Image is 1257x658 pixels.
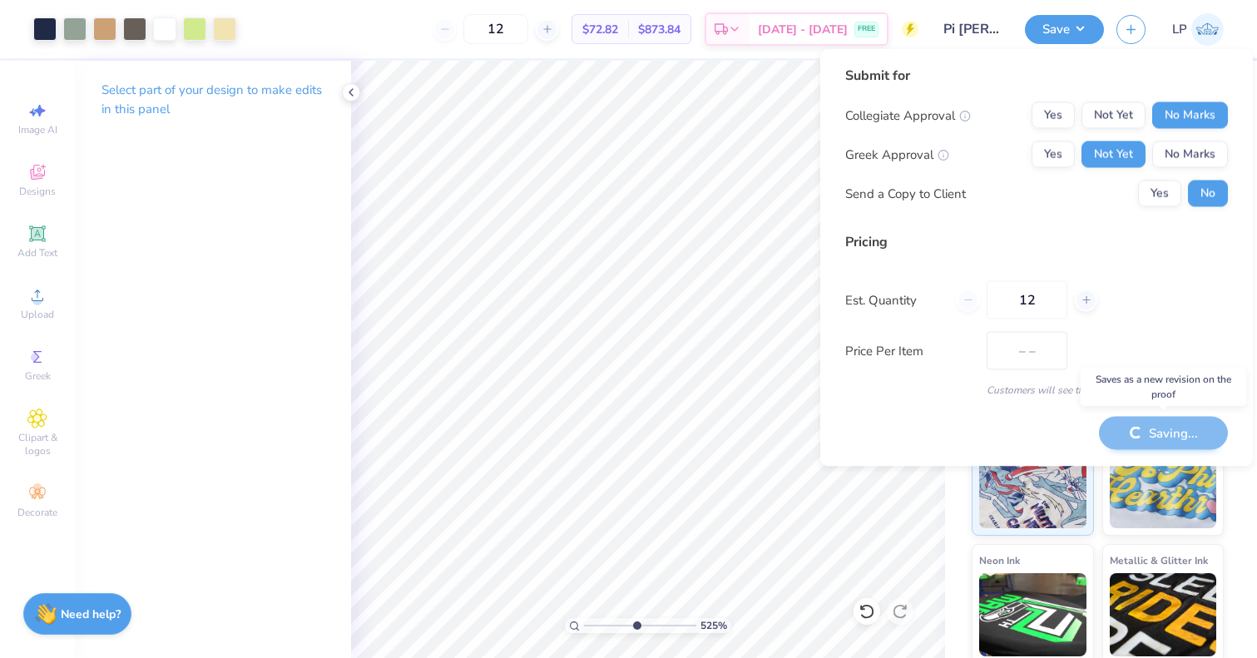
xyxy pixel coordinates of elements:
[1138,181,1181,207] button: Yes
[979,445,1086,528] img: Standard
[1025,15,1104,44] button: Save
[700,618,727,633] span: 525 %
[979,573,1086,656] img: Neon Ink
[1110,573,1217,656] img: Metallic & Glitter Ink
[979,552,1020,569] span: Neon Ink
[1032,141,1075,168] button: Yes
[858,23,875,35] span: FREE
[1110,552,1208,569] span: Metallic & Glitter Ink
[1188,181,1228,207] button: No
[845,145,949,164] div: Greek Approval
[1191,13,1224,46] img: Libbie Payne
[1081,102,1146,129] button: Not Yet
[582,21,618,38] span: $72.82
[17,246,57,260] span: Add Text
[1172,20,1187,39] span: LP
[1081,141,1146,168] button: Not Yet
[845,106,971,125] div: Collegiate Approval
[845,66,1228,86] div: Submit for
[638,21,680,38] span: $873.84
[1110,445,1217,528] img: Puff Ink
[931,12,1012,46] input: Untitled Design
[1152,102,1228,129] button: No Marks
[19,185,56,198] span: Designs
[845,341,974,360] label: Price Per Item
[1081,368,1247,406] div: Saves as a new revision on the proof
[21,308,54,321] span: Upload
[845,290,944,309] label: Est. Quantity
[8,431,67,458] span: Clipart & logos
[845,184,966,203] div: Send a Copy to Client
[463,14,528,44] input: – –
[18,123,57,136] span: Image AI
[25,369,51,383] span: Greek
[1152,141,1228,168] button: No Marks
[987,281,1067,319] input: – –
[61,606,121,622] strong: Need help?
[1172,13,1224,46] a: LP
[17,506,57,519] span: Decorate
[758,21,848,38] span: [DATE] - [DATE]
[1032,102,1075,129] button: Yes
[845,232,1228,252] div: Pricing
[101,81,324,119] p: Select part of your design to make edits in this panel
[845,383,1228,398] div: Customers will see this price on HQ.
